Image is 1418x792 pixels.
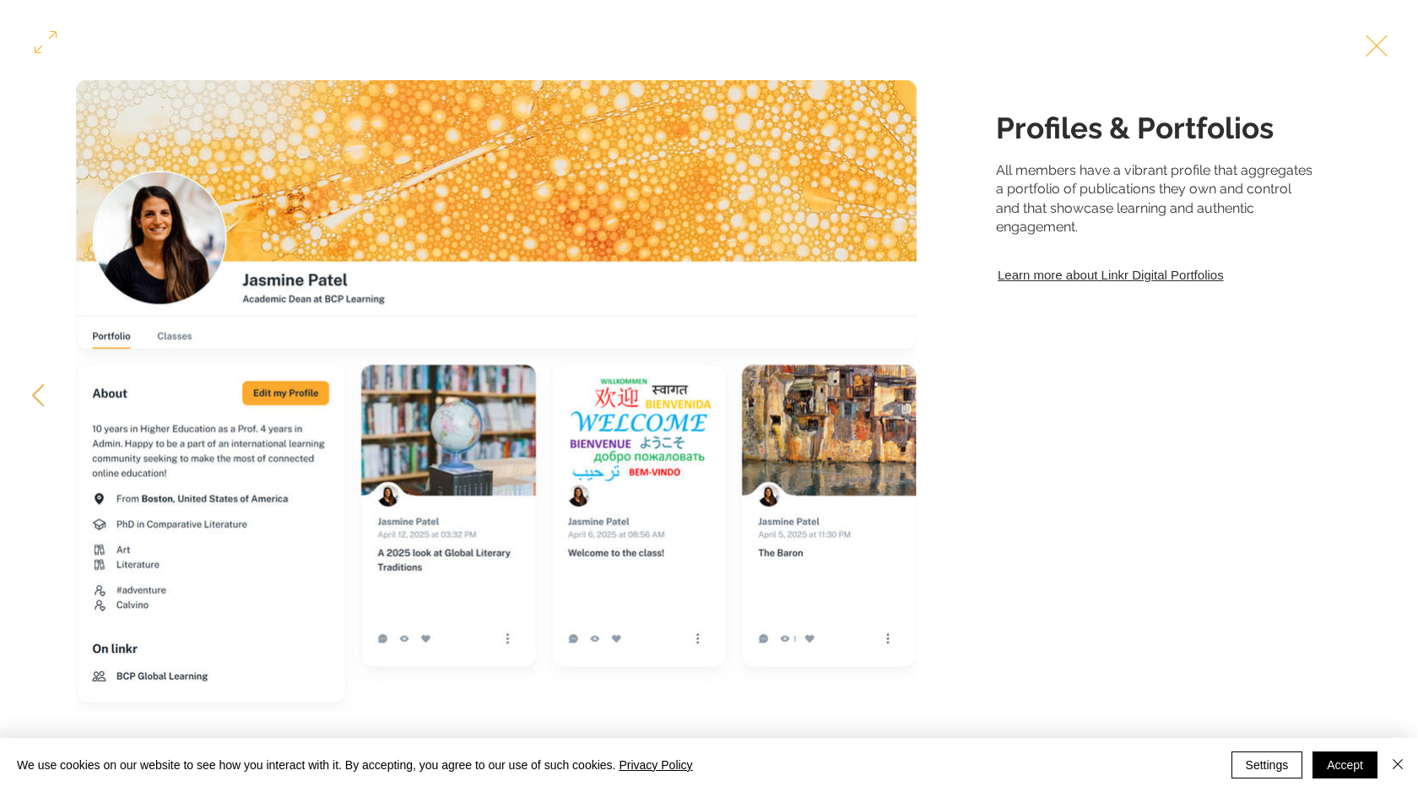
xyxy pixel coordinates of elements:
[996,263,1317,286] a: Learn more about Linkr Digital Portfolios
[1231,751,1303,778] button: Settings
[1388,751,1408,778] button: Close
[996,161,1317,237] div: All members have a vibrant profile that aggregates a portfolio of publications they own and contr...
[1312,751,1377,778] button: Accept
[17,375,59,417] button: Previous Item
[1361,25,1393,62] button: Exit expand mode
[17,757,693,773] span: We use cookies on our website to see how you interact with it. By accepting, you agree to our use...
[30,22,62,59] button: Open in fullscreen
[1388,754,1408,774] img: Close
[996,110,1317,146] h1: Profiles & Portfolios
[619,758,692,772] a: Privacy Policy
